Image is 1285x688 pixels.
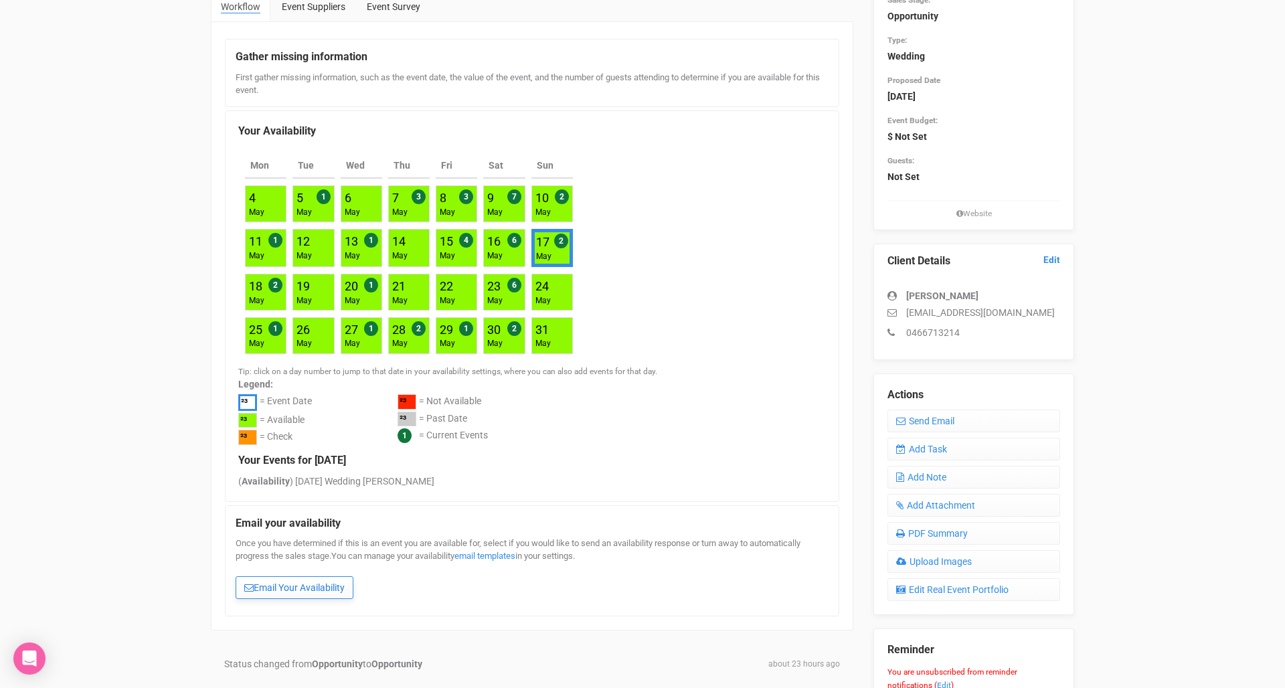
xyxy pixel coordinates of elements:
div: = Past Date [419,412,467,429]
strong: Opportunity [887,11,938,21]
a: Edit [1043,254,1060,266]
a: 6 [345,191,351,205]
div: First gather missing information, such as the event date, the value of the event, and the number ... [236,72,829,96]
p: [EMAIL_ADDRESS][DOMAIN_NAME] [887,306,1060,319]
a: 10 [535,191,549,205]
span: 1 [364,278,378,292]
span: 1 [317,189,331,204]
span: 1 [268,321,282,336]
strong: Opportunity [312,659,363,669]
a: PDF Summary [887,522,1060,545]
span: 2 [555,189,569,204]
div: = Not Available [419,394,481,412]
legend: Your Availability [238,124,826,139]
div: May [535,338,551,349]
div: May [249,207,264,218]
legend: Actions [887,388,1060,403]
a: Send Email [887,410,1060,432]
a: Add Note [887,466,1060,489]
legend: Reminder [887,642,1060,658]
div: May [536,251,551,262]
div: May [345,295,360,307]
span: 4 [459,233,473,248]
th: Fri [436,153,477,179]
a: 9 [487,191,494,205]
div: ²³ [398,394,416,410]
span: about 23 hours ago [768,659,840,670]
span: 3 [412,189,426,204]
a: email templates [454,551,515,561]
a: Upload Images [887,550,1060,573]
a: 5 [296,191,303,205]
div: = Check [260,430,292,447]
div: May [440,338,455,349]
a: 16 [487,234,501,248]
a: 19 [296,279,310,293]
a: 28 [392,323,406,337]
a: 23 [487,279,501,293]
a: 25 [249,323,262,337]
div: May [249,338,264,349]
div: May [296,338,312,349]
a: Add Task [887,438,1060,460]
span: 2 [554,234,568,248]
span: 1 [459,321,473,336]
th: Sat [483,153,525,179]
span: 1 [268,233,282,248]
a: Add Attachment [887,494,1060,517]
span: 1 [398,428,412,443]
th: Tue [292,153,334,179]
span: 2 [507,321,521,336]
span: 7 [507,189,521,204]
a: 29 [440,323,453,337]
div: Once you have determined if this is an event you are available for, select if you would like to s... [236,537,829,605]
span: 6 [507,278,521,292]
a: 13 [345,234,358,248]
a: 26 [296,323,310,337]
div: May [487,338,503,349]
div: = Current Events [419,428,488,444]
a: 15 [440,234,453,248]
a: 11 [249,234,262,248]
th: Thu [388,153,430,179]
a: 20 [345,279,358,293]
span: Status changed from to [224,659,422,669]
a: 7 [392,191,399,205]
span: You can manage your availability in your settings. [331,551,575,561]
a: 8 [440,191,446,205]
th: Sun [531,153,573,179]
div: May [487,207,503,218]
small: Type: [887,35,907,45]
strong: Not Set [887,171,920,182]
a: 21 [392,279,406,293]
a: Edit Real Event Portfolio [887,578,1060,601]
a: 14 [392,234,406,248]
div: May [535,207,551,218]
div: May [249,250,264,262]
div: = Event Date [260,394,312,413]
div: May [296,250,312,262]
a: 18 [249,279,262,293]
div: ²³ [238,413,257,428]
a: 24 [535,279,549,293]
legend: Email your availability [236,516,829,531]
th: Mon [245,153,286,179]
div: May [345,250,360,262]
a: 30 [487,323,501,337]
span: 1 [364,321,378,336]
div: May [535,295,551,307]
span: 6 [507,233,521,248]
strong: Wedding [887,51,925,62]
th: Wed [341,153,382,179]
div: May [440,295,455,307]
div: May [487,295,503,307]
a: 22 [440,279,453,293]
div: May [345,338,360,349]
div: May [296,207,312,218]
p: 0466713214 [887,326,1060,339]
div: May [392,250,408,262]
small: Event Budget: [887,116,938,125]
a: 31 [535,323,549,337]
a: 12 [296,234,310,248]
strong: $ Not Set [887,131,927,142]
